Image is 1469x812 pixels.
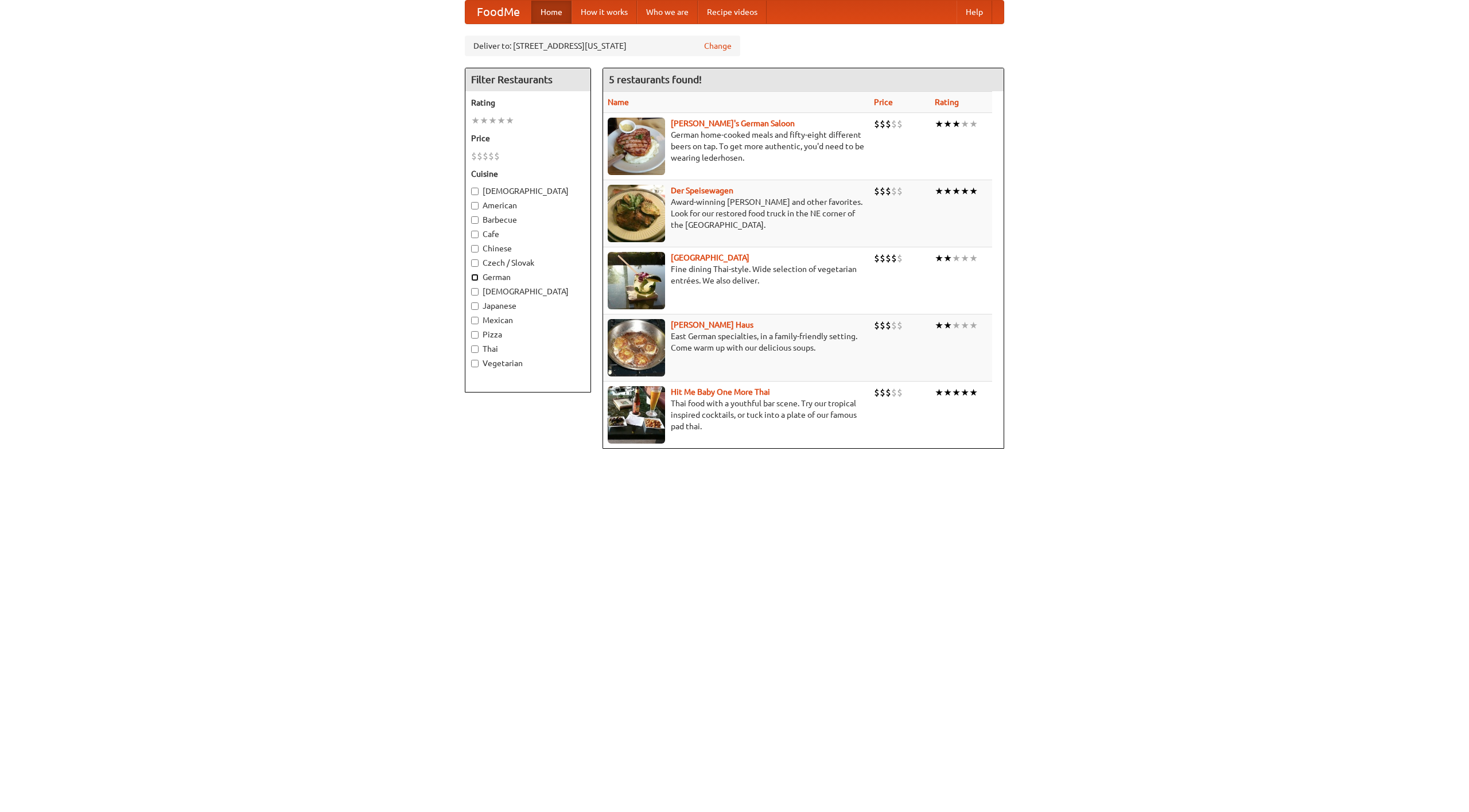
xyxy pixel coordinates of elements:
label: Pizza [471,329,585,340]
input: Vegetarian [471,360,479,367]
label: Barbecue [471,214,585,226]
li: $ [488,150,494,162]
li: $ [471,150,477,162]
li: $ [891,252,897,265]
input: Japanese [471,302,479,310]
input: Chinese [471,245,479,252]
a: How it works [572,1,637,24]
li: ★ [943,185,952,197]
li: ★ [969,386,978,399]
li: $ [885,252,891,265]
a: Help [957,1,992,24]
li: $ [891,185,897,197]
label: Czech / Slovak [471,257,585,269]
li: ★ [961,386,969,399]
label: Vegetarian [471,358,585,369]
a: Name [608,98,629,107]
li: $ [874,386,880,399]
li: $ [880,386,885,399]
input: German [471,274,479,281]
li: $ [880,319,885,332]
label: Chinese [471,243,585,254]
a: Der Speisewagen [671,186,733,195]
li: ★ [961,252,969,265]
li: ★ [952,185,961,197]
label: German [471,271,585,283]
p: Award-winning [PERSON_NAME] and other favorites. Look for our restored food truck in the NE corne... [608,196,865,231]
a: [GEOGRAPHIC_DATA] [671,253,749,262]
li: $ [897,252,903,265]
div: Deliver to: [STREET_ADDRESS][US_STATE] [465,36,740,56]
li: $ [885,118,891,130]
li: ★ [935,185,943,197]
li: ★ [943,386,952,399]
li: $ [874,118,880,130]
li: ★ [952,386,961,399]
li: $ [897,319,903,332]
li: ★ [961,118,969,130]
li: ★ [969,319,978,332]
li: ★ [497,114,506,127]
img: kohlhaus.jpg [608,319,665,376]
input: [DEMOGRAPHIC_DATA] [471,288,479,296]
li: ★ [943,252,952,265]
a: Who we are [637,1,698,24]
a: Recipe videos [698,1,767,24]
li: $ [897,118,903,130]
li: ★ [935,252,943,265]
label: Thai [471,343,585,355]
a: Hit Me Baby One More Thai [671,387,770,397]
h4: Filter Restaurants [465,68,590,91]
a: Rating [935,98,959,107]
img: speisewagen.jpg [608,185,665,242]
li: $ [483,150,488,162]
li: $ [874,319,880,332]
li: $ [891,386,897,399]
label: [DEMOGRAPHIC_DATA] [471,185,585,197]
a: Price [874,98,893,107]
li: ★ [969,185,978,197]
input: American [471,202,479,209]
img: babythai.jpg [608,386,665,444]
li: ★ [969,118,978,130]
p: East German specialties, in a family-friendly setting. Come warm up with our delicious soups. [608,331,865,353]
p: Thai food with a youthful bar scene. Try our tropical inspired cocktails, or tuck into a plate of... [608,398,865,432]
li: ★ [935,386,943,399]
li: $ [880,185,885,197]
a: Home [531,1,572,24]
h5: Rating [471,97,585,108]
input: [DEMOGRAPHIC_DATA] [471,188,479,195]
a: FoodMe [465,1,531,24]
img: satay.jpg [608,252,665,309]
p: Fine dining Thai-style. Wide selection of vegetarian entrées. We also deliver. [608,263,865,286]
li: ★ [480,114,488,127]
label: American [471,200,585,211]
label: Japanese [471,300,585,312]
li: ★ [969,252,978,265]
h5: Price [471,133,585,144]
li: $ [874,252,880,265]
li: ★ [935,118,943,130]
h5: Cuisine [471,168,585,180]
li: $ [874,185,880,197]
li: $ [885,185,891,197]
li: $ [885,319,891,332]
li: $ [880,118,885,130]
li: ★ [943,118,952,130]
li: $ [897,185,903,197]
li: ★ [961,185,969,197]
a: Change [704,40,732,52]
li: $ [494,150,500,162]
li: $ [880,252,885,265]
a: [PERSON_NAME]'s German Saloon [671,119,795,128]
ng-pluralize: 5 restaurants found! [609,74,702,85]
li: $ [885,386,891,399]
li: ★ [506,114,514,127]
a: [PERSON_NAME] Haus [671,320,753,329]
input: Thai [471,345,479,353]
